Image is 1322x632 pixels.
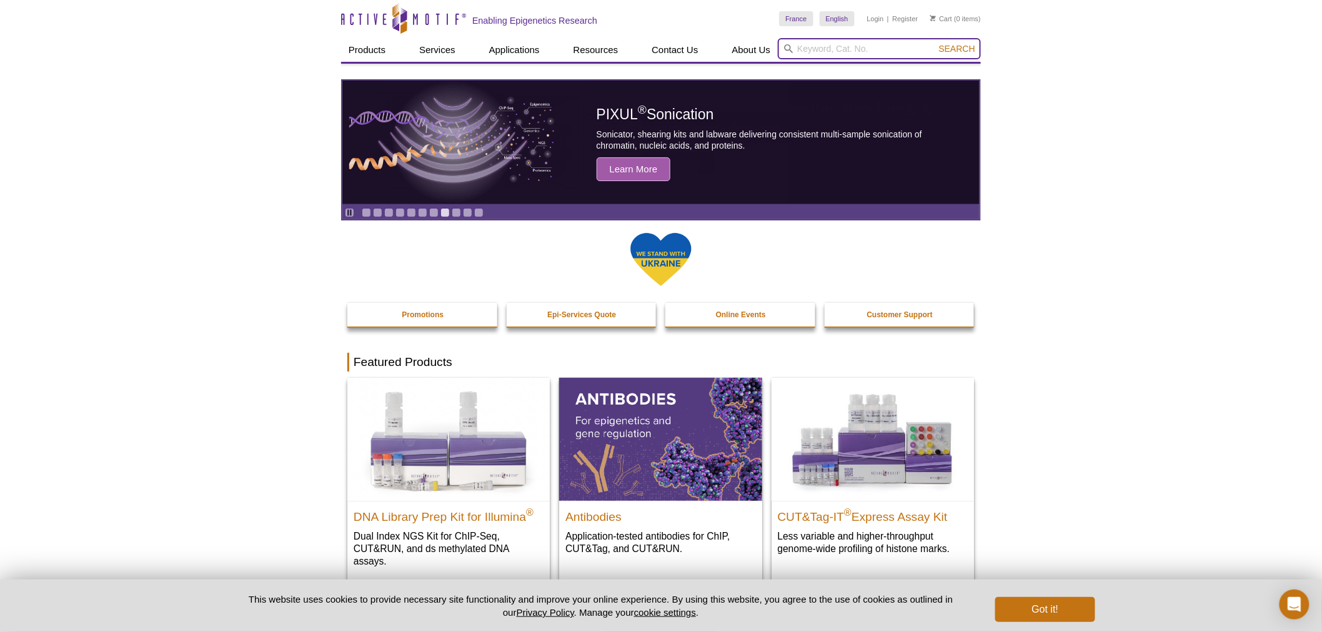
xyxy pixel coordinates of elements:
[474,208,484,217] a: Go to slide 11
[463,208,472,217] a: Go to slide 10
[995,597,1095,622] button: Got it!
[362,208,371,217] a: Go to slide 1
[384,208,394,217] a: Go to slide 3
[482,38,547,62] a: Applications
[547,310,616,319] strong: Epi-Services Quote
[507,303,658,327] a: Epi-Services Quote
[566,38,626,62] a: Resources
[725,38,778,62] a: About Us
[418,208,427,217] a: Go to slide 6
[347,378,550,580] a: DNA Library Prep Kit for Illumina DNA Library Prep Kit for Illumina® Dual Index NGS Kit for ChIP-...
[559,378,762,567] a: All Antibodies Antibodies Application-tested antibodies for ChIP, CUT&Tag, and CUT&RUN.
[820,11,855,26] a: English
[779,11,813,26] a: France
[227,593,975,619] p: This website uses cookies to provide necessary site functionality and improve your online experie...
[597,106,714,122] span: PIXUL Sonication
[634,607,696,618] button: cookie settings
[778,38,981,59] input: Keyword, Cat. No.
[452,208,461,217] a: Go to slide 9
[341,38,393,62] a: Products
[517,607,574,618] a: Privacy Policy
[402,310,444,319] strong: Promotions
[772,378,974,500] img: CUT&Tag-IT® Express Assay Kit
[565,505,755,523] h2: Antibodies
[825,303,976,327] a: Customer Support
[412,38,463,62] a: Services
[347,378,550,500] img: DNA Library Prep Kit for Illumina
[930,15,936,21] img: Your Cart
[1280,590,1310,620] div: Open Intercom Messenger
[892,14,918,23] a: Register
[844,507,852,518] sup: ®
[354,530,544,568] p: Dual Index NGS Kit for ChIP-Seq, CUT&RUN, and ds methylated DNA assays.
[395,208,405,217] a: Go to slide 4
[347,353,975,372] h2: Featured Products
[429,208,439,217] a: Go to slide 7
[342,81,980,204] article: PIXUL Sonication
[638,104,647,117] sup: ®
[665,303,817,327] a: Online Events
[630,232,692,287] img: We Stand With Ukraine
[526,507,534,518] sup: ®
[342,81,980,204] a: PIXUL sonication PIXUL®Sonication Sonicator, shearing kits and labware delivering consistent mult...
[349,80,555,205] img: PIXUL sonication
[930,11,981,26] li: (0 items)
[935,43,979,54] button: Search
[347,303,499,327] a: Promotions
[472,15,597,26] h2: Enabling Epigenetics Research
[407,208,416,217] a: Go to slide 5
[597,129,952,151] p: Sonicator, shearing kits and labware delivering consistent multi-sample sonication of chromatin, ...
[345,208,354,217] a: Toggle autoplay
[644,38,705,62] a: Contact Us
[772,378,974,567] a: CUT&Tag-IT® Express Assay Kit CUT&Tag-IT®Express Assay Kit Less variable and higher-throughput ge...
[440,208,450,217] a: Go to slide 8
[867,14,884,23] a: Login
[867,310,933,319] strong: Customer Support
[716,310,766,319] strong: Online Events
[373,208,382,217] a: Go to slide 2
[597,157,671,181] span: Learn More
[565,530,755,555] p: Application-tested antibodies for ChIP, CUT&Tag, and CUT&RUN.
[887,11,889,26] li: |
[559,378,762,500] img: All Antibodies
[778,505,968,523] h2: CUT&Tag-IT Express Assay Kit
[939,44,975,54] span: Search
[354,505,544,523] h2: DNA Library Prep Kit for Illumina
[778,530,968,555] p: Less variable and higher-throughput genome-wide profiling of histone marks​.
[930,14,952,23] a: Cart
